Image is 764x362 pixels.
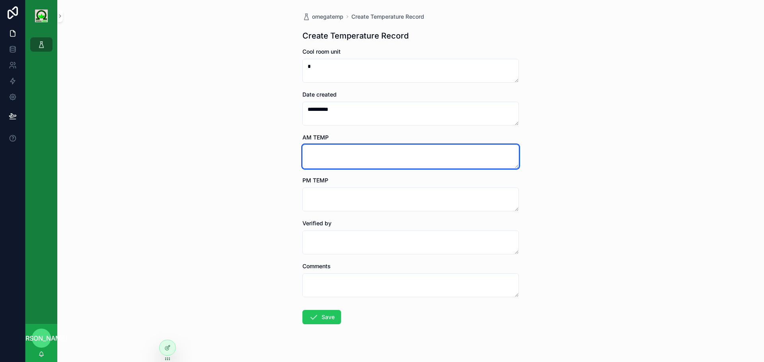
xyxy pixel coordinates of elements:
img: App logo [35,10,48,22]
span: PM TEMP [302,177,328,184]
a: Create Temperature Record [351,13,424,21]
span: [PERSON_NAME] [15,333,68,343]
span: Cool room unit [302,48,341,55]
h1: Create Temperature Record [302,30,409,41]
span: AM TEMP [302,134,329,141]
a: omegatemp [302,13,343,21]
span: Verified by [302,220,331,226]
span: Date created [302,91,337,98]
button: Save [302,310,341,324]
div: scrollable content [25,32,57,62]
span: omegatemp [312,13,343,21]
span: Comments [302,263,331,269]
